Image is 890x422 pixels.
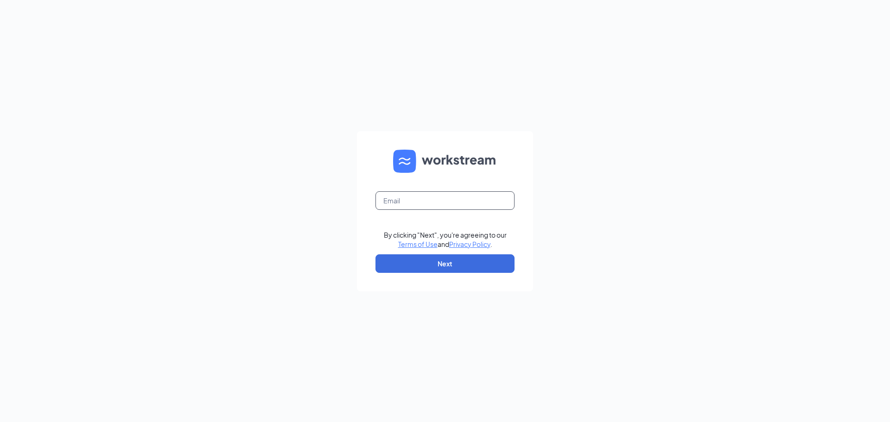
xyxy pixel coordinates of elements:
[384,230,507,249] div: By clicking "Next", you're agreeing to our and .
[449,240,490,248] a: Privacy Policy
[393,150,497,173] img: WS logo and Workstream text
[375,191,515,210] input: Email
[398,240,438,248] a: Terms of Use
[375,254,515,273] button: Next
